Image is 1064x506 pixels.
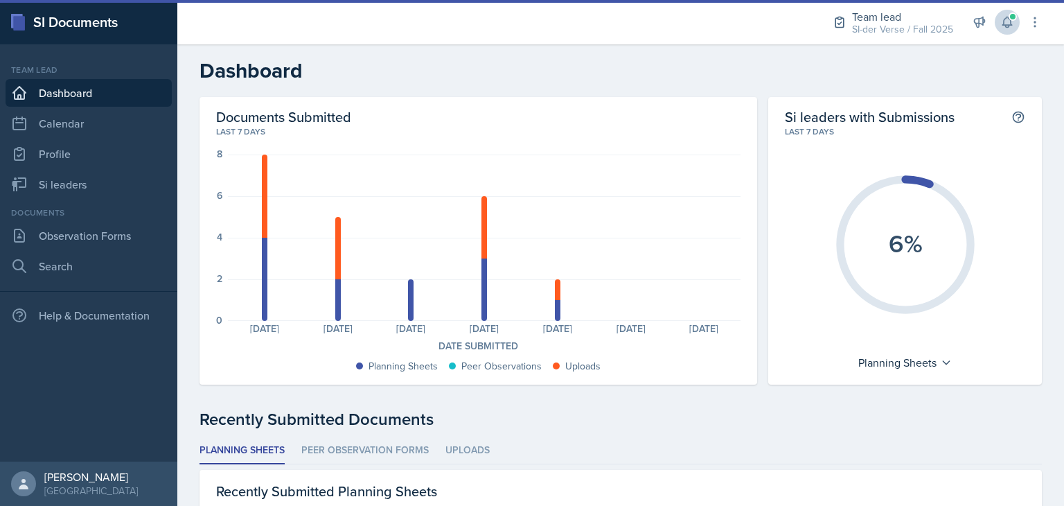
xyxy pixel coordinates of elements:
[216,108,741,125] h2: Documents Submitted
[44,484,138,498] div: [GEOGRAPHIC_DATA]
[369,359,438,374] div: Planning Sheets
[375,324,448,333] div: [DATE]
[6,64,172,76] div: Team lead
[217,232,222,242] div: 4
[228,324,301,333] div: [DATE]
[6,171,172,198] a: Si leaders
[852,22,953,37] div: SI-der Verse / Fall 2025
[216,125,741,138] div: Last 7 days
[565,359,601,374] div: Uploads
[447,324,521,333] div: [DATE]
[199,58,1042,83] h2: Dashboard
[594,324,668,333] div: [DATE]
[6,207,172,219] div: Documents
[851,351,959,374] div: Planning Sheets
[301,324,375,333] div: [DATE]
[44,470,138,484] div: [PERSON_NAME]
[461,359,542,374] div: Peer Observations
[216,339,741,354] div: Date Submitted
[785,108,955,125] h2: Si leaders with Submissions
[199,437,285,464] li: Planning Sheets
[6,79,172,107] a: Dashboard
[217,149,222,159] div: 8
[6,222,172,250] a: Observation Forms
[6,140,172,168] a: Profile
[445,437,490,464] li: Uploads
[888,225,922,261] text: 6%
[216,315,222,325] div: 0
[301,437,429,464] li: Peer Observation Forms
[6,302,172,329] div: Help & Documentation
[668,324,741,333] div: [DATE]
[521,324,594,333] div: [DATE]
[217,191,222,200] div: 6
[6,252,172,280] a: Search
[785,125,1025,138] div: Last 7 days
[852,8,953,25] div: Team lead
[199,407,1042,432] div: Recently Submitted Documents
[6,110,172,137] a: Calendar
[217,274,222,283] div: 2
